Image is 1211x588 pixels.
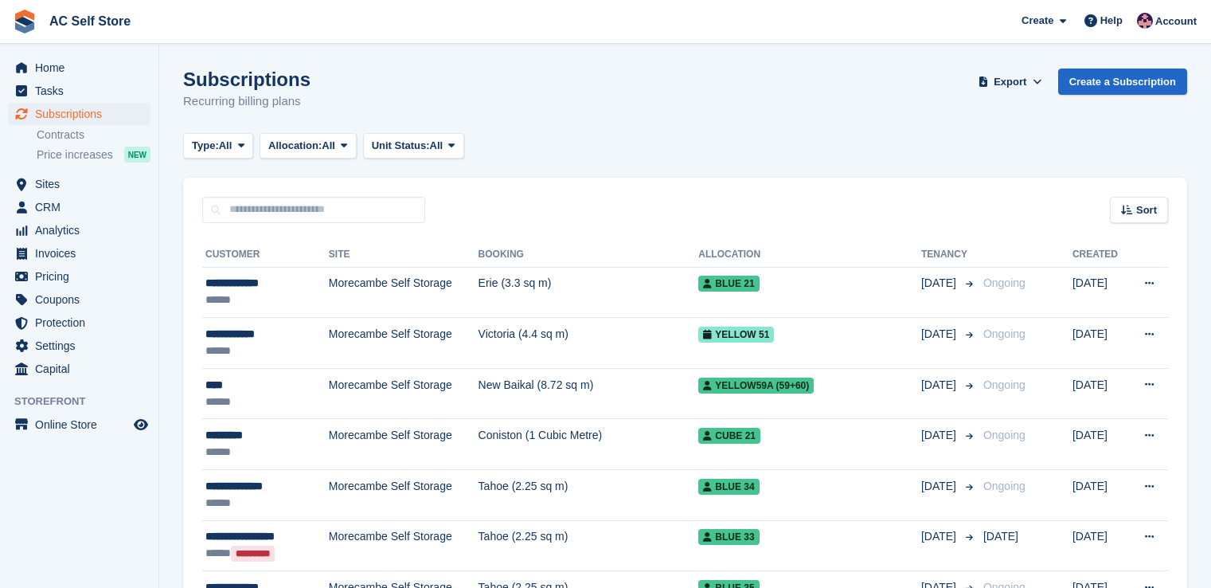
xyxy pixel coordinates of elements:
span: Price increases [37,147,113,163]
span: [DATE] [921,377,959,394]
span: Allocation: [268,138,322,154]
span: Invoices [35,242,131,265]
td: [DATE] [1072,318,1127,369]
span: Ongoing [983,429,1025,441]
td: Morecambe Self Storage [329,368,479,419]
a: Price increases NEW [37,146,150,163]
td: Victoria (4.4 sq m) [479,318,699,369]
td: Morecambe Self Storage [329,419,479,470]
h1: Subscriptions [183,69,311,90]
span: Yellow 51 [698,327,774,343]
span: Coupons [35,288,131,311]
a: menu [8,103,150,125]
th: Booking [479,242,699,268]
span: Help [1100,13,1123,29]
span: Settings [35,335,131,357]
span: [DATE] [921,326,959,343]
span: Analytics [35,219,131,241]
td: Coniston (1 Cubic Metre) [479,419,699,470]
span: Create [1022,13,1053,29]
td: [DATE] [1072,419,1127,470]
button: Export [975,69,1045,95]
span: Blue 34 [698,479,759,495]
td: Tahoe (2.25 sq m) [479,520,699,571]
button: Unit Status: All [363,133,464,159]
td: Erie (3.3 sq m) [479,267,699,318]
td: New Baikal (8.72 sq m) [479,368,699,419]
a: menu [8,265,150,288]
a: menu [8,312,150,334]
span: Home [35,57,131,79]
a: menu [8,358,150,380]
a: menu [8,196,150,218]
td: Morecambe Self Storage [329,470,479,521]
span: Export [994,74,1026,90]
th: Tenancy [921,242,977,268]
img: Ted Cox [1137,13,1153,29]
p: Recurring billing plans [183,92,311,111]
button: Allocation: All [260,133,357,159]
td: Morecambe Self Storage [329,267,479,318]
span: All [219,138,232,154]
th: Created [1072,242,1127,268]
td: Morecambe Self Storage [329,318,479,369]
a: Preview store [131,415,150,434]
span: [DATE] [921,275,959,292]
span: Subscriptions [35,103,131,125]
a: AC Self Store [43,8,137,34]
a: menu [8,242,150,265]
span: All [322,138,335,154]
span: Yellow59a (59+60) [698,378,814,394]
a: menu [8,414,150,436]
span: Sort [1136,202,1157,218]
span: Account [1155,14,1197,29]
span: Storefront [14,394,158,410]
span: Online Store [35,414,131,436]
a: menu [8,57,150,79]
th: Customer [202,242,329,268]
span: Ongoing [983,327,1025,340]
td: [DATE] [1072,267,1127,318]
span: Unit Status: [372,138,430,154]
td: [DATE] [1072,470,1127,521]
th: Site [329,242,479,268]
span: [DATE] [921,528,959,545]
th: Allocation [698,242,921,268]
td: Tahoe (2.25 sq m) [479,470,699,521]
a: Create a Subscription [1058,69,1187,95]
span: [DATE] [921,427,959,444]
a: Contracts [37,127,150,143]
span: Blue 33 [698,529,759,545]
span: Tasks [35,80,131,102]
a: menu [8,80,150,102]
a: menu [8,173,150,195]
span: Sites [35,173,131,195]
a: menu [8,335,150,357]
img: stora-icon-8386f47178a22dfd0bd8f6a31ec36ba5ce8667c1dd55bd0f319d3a0aa187defe.svg [13,10,37,33]
span: All [430,138,443,154]
span: Ongoing [983,480,1025,492]
span: Pricing [35,265,131,288]
div: NEW [124,147,150,163]
span: Cube 21 [698,428,760,444]
span: Blue 21 [698,276,759,292]
button: Type: All [183,133,253,159]
span: CRM [35,196,131,218]
span: Type: [192,138,219,154]
td: [DATE] [1072,368,1127,419]
span: [DATE] [983,530,1018,543]
span: Protection [35,312,131,334]
span: Ongoing [983,378,1025,391]
a: menu [8,288,150,311]
td: Morecambe Self Storage [329,520,479,571]
a: menu [8,219,150,241]
span: Ongoing [983,276,1025,289]
td: [DATE] [1072,520,1127,571]
span: Capital [35,358,131,380]
span: [DATE] [921,478,959,495]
